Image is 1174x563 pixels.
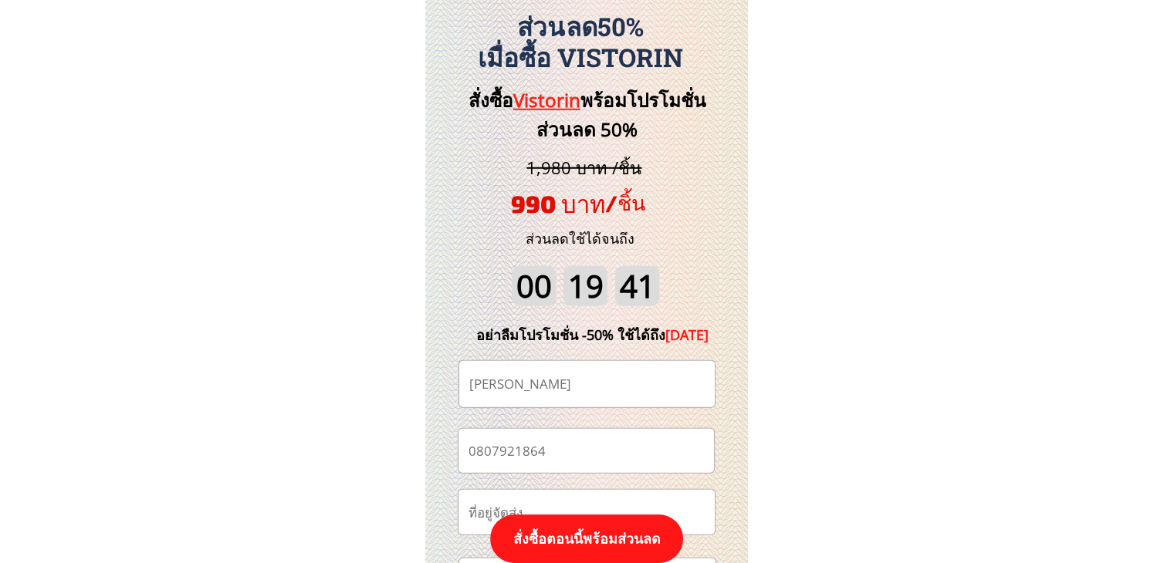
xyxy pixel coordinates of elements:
[665,325,709,344] span: [DATE]
[490,514,683,563] p: สั่งซื้อตอนนี้พร้อมส่วนลด
[465,361,709,407] input: ชื่อ-นามสกุล
[465,429,708,473] input: เบอร์โทรศัพท์
[505,228,655,250] h3: ส่วนลดใช้ได้จนถึง
[417,12,744,72] h3: ส่วนลด50% เมื่อซื้อ Vistorin
[513,87,580,113] span: Vistorin
[442,86,732,145] h3: สั่งซื้อ พร้อมโปรโมชั่นส่วนลด 50%
[526,156,641,179] span: 1,980 บาท /ชิ้น
[605,190,645,214] span: /ชิ้น
[465,490,709,534] input: ที่อยู่จัดส่ง
[511,189,605,217] span: 990 บาท
[453,324,732,346] div: อย่าลืมโปรโมชั่น -50% ใช้ได้ถึง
